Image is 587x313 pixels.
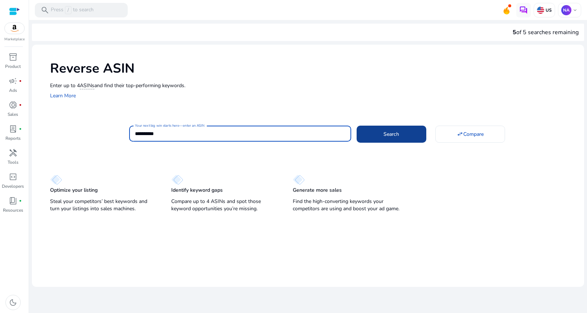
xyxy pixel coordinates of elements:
p: Tools [8,159,19,166]
p: Sales [8,111,18,118]
p: Find the high-converting keywords your competitors are using and boost your ad game. [293,198,399,212]
span: code_blocks [9,172,17,181]
p: Product [5,63,21,70]
p: Enter up to 4 and find their top-performing keywords. [50,82,577,89]
span: lab_profile [9,125,17,133]
p: Press to search [51,6,94,14]
span: fiber_manual_record [19,127,22,130]
img: diamond.svg [293,175,305,185]
p: Developers [2,183,24,190]
img: us.svg [537,7,544,14]
p: NA [561,5,571,15]
a: Learn More [50,92,76,99]
p: Identify keyword gaps [171,187,223,194]
p: Generate more sales [293,187,342,194]
button: Compare [435,126,505,142]
p: Resources [3,207,23,214]
span: fiber_manual_record [19,103,22,106]
p: Optimize your listing [50,187,98,194]
p: Reports [5,135,21,142]
span: fiber_manual_record [19,199,22,202]
span: dark_mode [9,298,17,307]
span: handyman [9,149,17,157]
span: campaign [9,77,17,85]
button: Search [357,126,426,142]
span: donut_small [9,101,17,109]
span: fiber_manual_record [19,80,22,82]
mat-icon: swap_horiz [457,131,463,137]
img: diamond.svg [171,175,183,185]
span: book_4 [9,196,17,205]
span: inventory_2 [9,53,17,61]
p: Compare up to 4 ASINs and spot those keyword opportunities you’re missing. [171,198,278,212]
span: ASINs [80,82,94,89]
p: US [544,7,552,13]
div: of 5 searches remaining [513,28,579,37]
mat-label: Your next big win starts here—enter an ASIN [135,123,204,128]
img: diamond.svg [50,175,62,185]
span: Search [383,130,399,138]
span: / [65,6,71,14]
p: Marketplace [4,37,25,42]
h1: Reverse ASIN [50,61,577,76]
span: Compare [463,130,484,138]
span: 5 [513,28,516,36]
span: keyboard_arrow_down [572,7,578,13]
p: Ads [9,87,17,94]
img: amazon.svg [5,23,24,34]
span: search [41,6,49,15]
p: Steal your competitors’ best keywords and turn your listings into sales machines. [50,198,157,212]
